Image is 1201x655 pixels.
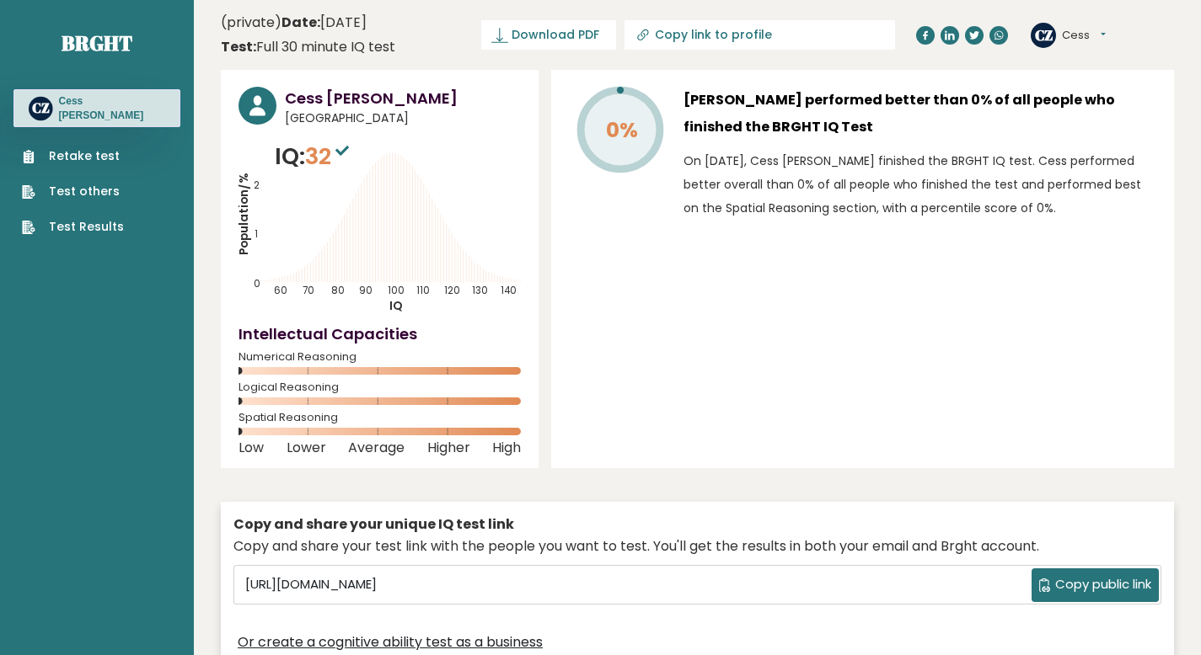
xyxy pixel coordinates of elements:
div: Copy and share your unique IQ test link [233,514,1161,535]
tspan: 1 [255,227,258,241]
a: Download PDF [481,20,616,50]
span: Numerical Reasoning [239,354,521,360]
span: [GEOGRAPHIC_DATA] [285,109,521,127]
tspan: 70 [303,284,314,297]
tspan: IQ [389,298,403,314]
tspan: 60 [274,284,287,297]
a: Test others [22,183,124,200]
h3: [PERSON_NAME] performed better than 0% of all people who finished the BRGHT IQ Test [684,87,1156,141]
p: IQ: [275,140,353,173]
text: CZ [1035,24,1053,44]
tspan: 110 [416,284,430,297]
tspan: 2 [254,178,260,192]
h3: Cess [PERSON_NAME] [285,87,521,109]
span: Average [348,445,405,451]
a: Test Results [22,218,124,236]
div: (private) [221,13,395,57]
p: On [DATE], Cess [PERSON_NAME] finished the BRGHT IQ test. Cess performed better overall than 0% o... [684,149,1156,220]
span: Copy public link [1055,575,1151,594]
span: Lower [287,445,326,451]
span: Higher [427,445,470,451]
button: Copy public link [1032,568,1159,602]
tspan: 130 [472,284,488,297]
time: [DATE] [281,13,367,33]
text: CZ [32,99,50,117]
b: Date: [281,13,320,32]
span: Download PDF [512,26,599,44]
tspan: 100 [388,284,405,297]
a: Brght [62,29,132,56]
span: Logical Reasoning [239,384,521,391]
h4: Intellectual Capacities [239,322,521,345]
b: Test: [221,37,256,56]
tspan: 90 [359,284,373,297]
span: Spatial Reasoning [239,414,521,421]
tspan: 80 [331,284,345,297]
tspan: Population/% [236,173,252,255]
h3: Cess [PERSON_NAME] [59,94,165,122]
tspan: 0% [606,115,638,145]
a: Or create a cognitive ability test as a business [238,632,543,652]
button: Cess [1062,27,1106,44]
div: Full 30 minute IQ test [221,37,395,57]
div: Copy and share your test link with the people you want to test. You'll get the results in both yo... [233,536,1161,556]
span: High [492,445,521,451]
span: 32 [305,141,353,172]
tspan: 120 [444,284,460,297]
tspan: 0 [254,277,260,290]
tspan: 140 [501,284,517,297]
span: Low [239,445,264,451]
a: Retake test [22,147,124,165]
